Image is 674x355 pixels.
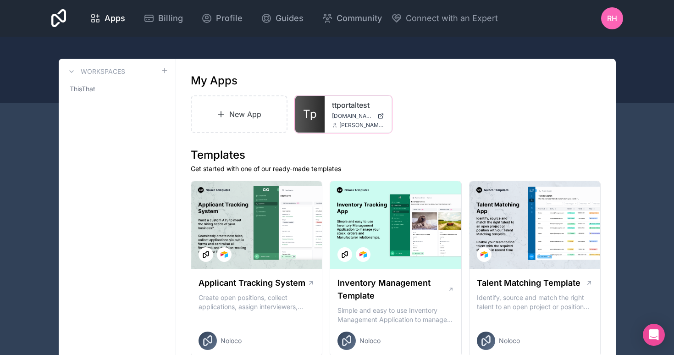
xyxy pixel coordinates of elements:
a: Guides [254,8,311,28]
h1: Talent Matching Template [477,277,580,289]
span: [PERSON_NAME][EMAIL_ADDRESS][DOMAIN_NAME] [339,122,384,129]
span: Connect with an Expert [406,12,498,25]
div: Open Intercom Messenger [643,324,665,346]
h1: Templates [191,148,601,162]
span: Noloco [359,336,381,345]
p: Identify, source and match the right talent to an open project or position with our Talent Matchi... [477,293,593,311]
h1: My Apps [191,73,238,88]
img: Airtable Logo [221,251,228,258]
span: [DOMAIN_NAME] [332,112,374,120]
a: ThisThat [66,81,168,97]
img: Airtable Logo [481,251,488,258]
h1: Inventory Management Template [337,277,447,302]
a: Profile [194,8,250,28]
a: Billing [136,8,190,28]
a: Tp [295,96,325,133]
p: Get started with one of our ready-made templates [191,164,601,173]
a: [DOMAIN_NAME] [332,112,384,120]
p: Simple and easy to use Inventory Management Application to manage your stock, orders and Manufact... [337,306,454,324]
span: Profile [216,12,243,25]
img: Airtable Logo [359,251,367,258]
span: Tp [303,107,317,122]
span: Guides [276,12,304,25]
a: Workspaces [66,66,125,77]
h1: Applicant Tracking System [199,277,305,289]
h3: Workspaces [81,67,125,76]
span: RH [607,13,617,24]
span: Noloco [499,336,520,345]
span: Community [337,12,382,25]
a: ttportaltest [332,100,384,111]
span: Apps [105,12,125,25]
span: ThisThat [70,84,95,94]
p: Create open positions, collect applications, assign interviewers, centralise candidate feedback a... [199,293,315,311]
a: Community [315,8,389,28]
a: Apps [83,8,133,28]
button: Connect with an Expert [391,12,498,25]
span: Billing [158,12,183,25]
span: Noloco [221,336,242,345]
a: New App [191,95,288,133]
